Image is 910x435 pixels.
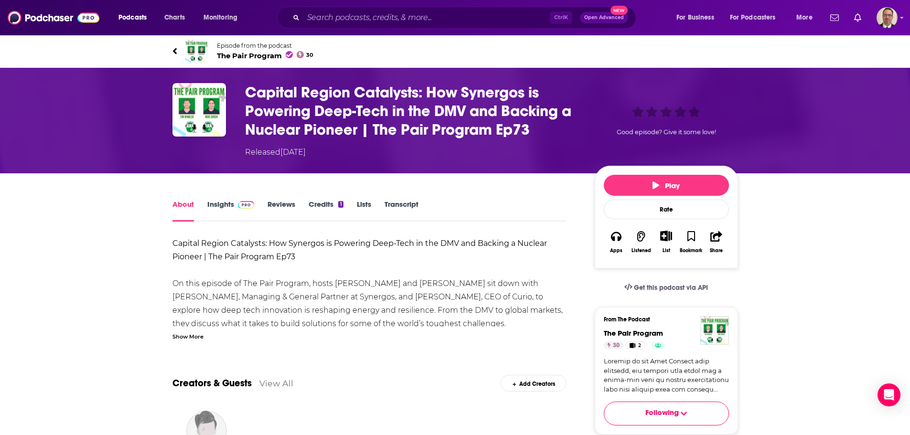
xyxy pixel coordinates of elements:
div: Add Creators [501,375,566,392]
div: Listened [632,248,651,254]
div: Share [710,248,723,254]
a: Get this podcast via API [617,276,716,299]
span: Charts [164,11,185,24]
div: Released [DATE] [245,147,306,158]
span: Episode from the podcast [217,42,314,49]
button: open menu [112,10,159,25]
div: List [663,247,670,254]
button: open menu [790,10,824,25]
a: Credits1 [309,200,343,222]
span: Good episode? Give it some love! [617,128,716,136]
a: View All [259,378,293,388]
img: Podchaser Pro [238,201,255,209]
span: 30 [306,53,313,57]
span: For Business [676,11,714,24]
button: Show More Button [656,231,676,241]
span: 2 [638,341,641,350]
img: Podchaser - Follow, Share and Rate Podcasts [8,9,99,27]
h3: From The Podcast [604,316,721,323]
div: Search podcasts, credits, & more... [286,7,645,29]
span: Open Advanced [584,15,624,20]
a: Show notifications dropdown [826,10,843,26]
a: Show notifications dropdown [850,10,865,26]
button: Apps [604,224,629,259]
button: open menu [197,10,250,25]
button: Bookmark [679,224,704,259]
h1: Capital Region Catalysts: How Synergos is Powering Deep-Tech in the DMV and Backing a Nuclear Pio... [245,83,579,139]
a: The Pair ProgramEpisode from the podcastThe Pair Program30 [172,40,455,63]
span: 30 [613,341,620,350]
button: Listened [629,224,653,259]
a: 30 [604,341,623,349]
span: Podcasts [118,11,147,24]
span: Get this podcast via API [634,284,708,292]
span: Monitoring [203,11,237,24]
button: Share [704,224,728,259]
span: More [796,11,813,24]
div: Apps [610,248,622,254]
a: About [172,200,194,222]
div: Bookmark [680,248,702,254]
a: Creators & Guests [172,377,252,389]
span: Ctrl K [550,11,572,24]
img: Capital Region Catalysts: How Synergos is Powering Deep-Tech in the DMV and Backing a Nuclear Pio... [172,83,226,137]
a: Loremip do sit Amet Consect adip elitsedd, eiu tempori utla etdol mag a enima-min veni qu nostru ... [604,357,729,394]
span: For Podcasters [730,11,776,24]
div: Show More ButtonList [653,224,678,259]
img: The Pair Program [700,316,729,345]
a: The Pair Program [604,329,663,338]
button: open menu [724,10,790,25]
a: Transcript [385,200,418,222]
a: Reviews [268,200,295,222]
button: Following [604,402,729,425]
img: The Pair Program [185,40,208,63]
a: Lists [357,200,371,222]
a: 2 [625,341,645,349]
button: open menu [670,10,726,25]
span: Logged in as PercPodcast [877,7,898,28]
button: Play [604,175,729,196]
div: Rate [604,200,729,219]
strong: Capital Region Catalysts: How Synergos is Powering Deep-Tech in the DMV and Backing a Nuclear Pio... [172,239,547,261]
span: Play [653,181,680,190]
img: User Profile [877,7,898,28]
a: InsightsPodchaser Pro [207,200,255,222]
button: Show profile menu [877,7,898,28]
a: Charts [158,10,191,25]
span: Following [645,408,679,420]
span: The Pair Program [217,51,314,60]
input: Search podcasts, credits, & more... [303,10,550,25]
span: New [610,6,628,15]
div: Open Intercom Messenger [878,383,900,406]
div: 1 [338,201,343,208]
button: Open AdvancedNew [580,12,628,23]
